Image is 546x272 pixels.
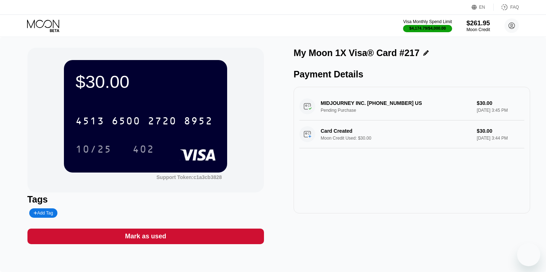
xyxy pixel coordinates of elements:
[148,116,177,128] div: 2720
[71,112,217,130] div: 4513650027208952
[125,232,166,241] div: Mark as used
[127,140,160,158] div: 402
[409,26,446,30] div: $4,174.79 / $4,000.00
[184,116,213,128] div: 8952
[75,116,104,128] div: 4513
[403,19,452,32] div: Visa Monthly Spend Limit$4,174.79/$4,000.00
[510,5,519,10] div: FAQ
[75,72,216,92] div: $30.00
[467,27,490,32] div: Moon Credit
[494,4,519,11] div: FAQ
[112,116,140,128] div: 6500
[403,19,452,24] div: Visa Monthly Spend Limit
[27,229,264,244] div: Mark as used
[472,4,494,11] div: EN
[467,20,490,32] div: $261.95Moon Credit
[156,174,222,180] div: Support Token: c1a3cb3828
[517,243,540,266] iframe: Кнопка, открывающая окно обмена сообщениями; идет разговор
[479,5,485,10] div: EN
[29,208,57,218] div: Add Tag
[156,174,222,180] div: Support Token:c1a3cb3828
[133,144,154,156] div: 402
[294,69,530,80] div: Payment Details
[467,20,490,27] div: $261.95
[27,194,264,205] div: Tags
[294,48,420,58] div: My Moon 1X Visa® Card #217
[70,140,117,158] div: 10/25
[34,211,53,216] div: Add Tag
[75,144,112,156] div: 10/25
